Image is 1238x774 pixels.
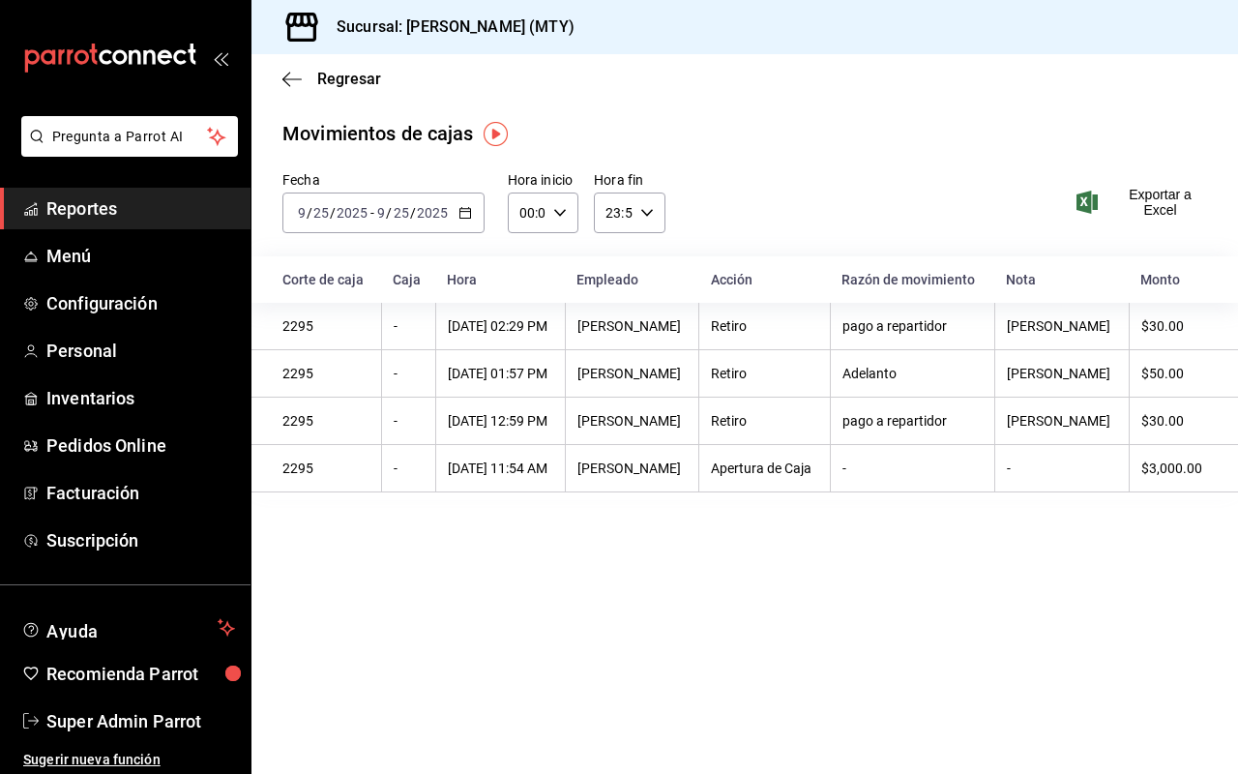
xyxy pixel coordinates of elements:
button: open_drawer_menu [213,50,228,66]
div: [DATE] 01:57 PM [448,366,553,381]
label: Hora inicio [508,173,578,187]
div: Monto [1140,272,1207,287]
div: pago a repartidor [842,318,983,334]
div: $30.00 [1141,413,1207,429]
div: 2295 [282,413,369,429]
div: $50.00 [1141,366,1207,381]
span: Regresar [317,70,381,88]
div: Razón de movimiento [841,272,983,287]
div: 2295 [282,366,369,381]
span: / [386,205,392,221]
span: Facturación [46,480,235,506]
span: Personal [46,338,235,364]
span: Super Admin Parrot [46,708,235,734]
button: Pregunta a Parrot AI [21,116,238,157]
button: Exportar a Excel [1080,187,1207,218]
div: - [394,318,424,334]
div: [PERSON_NAME] [577,413,688,429]
div: [DATE] 02:29 PM [448,318,553,334]
button: Regresar [282,70,381,88]
div: - [1007,461,1117,476]
span: Ayuda [46,616,210,640]
div: Movimientos de cajas [282,119,474,148]
div: Caja [393,272,424,287]
span: / [410,205,416,221]
div: [PERSON_NAME] [577,461,688,476]
div: pago a repartidor [842,413,983,429]
div: $3,000.00 [1141,461,1207,476]
div: [PERSON_NAME] [577,318,688,334]
div: [DATE] 12:59 PM [448,413,553,429]
span: Suscripción [46,527,235,553]
div: Empleado [576,272,688,287]
div: [PERSON_NAME] [1007,413,1117,429]
input: -- [376,205,386,221]
div: [PERSON_NAME] [1007,366,1117,381]
div: Retiro [711,318,817,334]
h3: Sucursal: [PERSON_NAME] (MTY) [321,15,575,39]
div: Retiro [711,413,817,429]
div: Hora [447,272,553,287]
a: Pregunta a Parrot AI [14,140,238,161]
div: Corte de caja [282,272,369,287]
span: / [330,205,336,221]
input: ---- [416,205,449,221]
label: Hora fin [594,173,664,187]
span: Reportes [46,195,235,222]
div: [PERSON_NAME] [577,366,688,381]
span: Pedidos Online [46,432,235,459]
div: - [394,366,424,381]
input: -- [393,205,410,221]
span: - [370,205,374,221]
span: Configuración [46,290,235,316]
label: Fecha [282,173,485,187]
span: / [307,205,312,221]
div: - [394,413,424,429]
div: Nota [1006,272,1117,287]
div: Adelanto [842,366,983,381]
input: -- [312,205,330,221]
img: Tooltip marker [484,122,508,146]
div: Retiro [711,366,817,381]
span: Menú [46,243,235,269]
div: $30.00 [1141,318,1207,334]
input: -- [297,205,307,221]
div: 2295 [282,461,369,476]
input: ---- [336,205,368,221]
div: - [842,461,983,476]
span: Recomienda Parrot [46,661,235,687]
div: Acción [711,272,818,287]
div: - [394,461,424,476]
span: Inventarios [46,385,235,411]
div: [PERSON_NAME] [1007,318,1117,334]
span: Pregunta a Parrot AI [52,127,208,147]
div: [DATE] 11:54 AM [448,461,553,476]
div: Apertura de Caja [711,461,817,476]
span: Sugerir nueva función [23,750,235,770]
div: 2295 [282,318,369,334]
